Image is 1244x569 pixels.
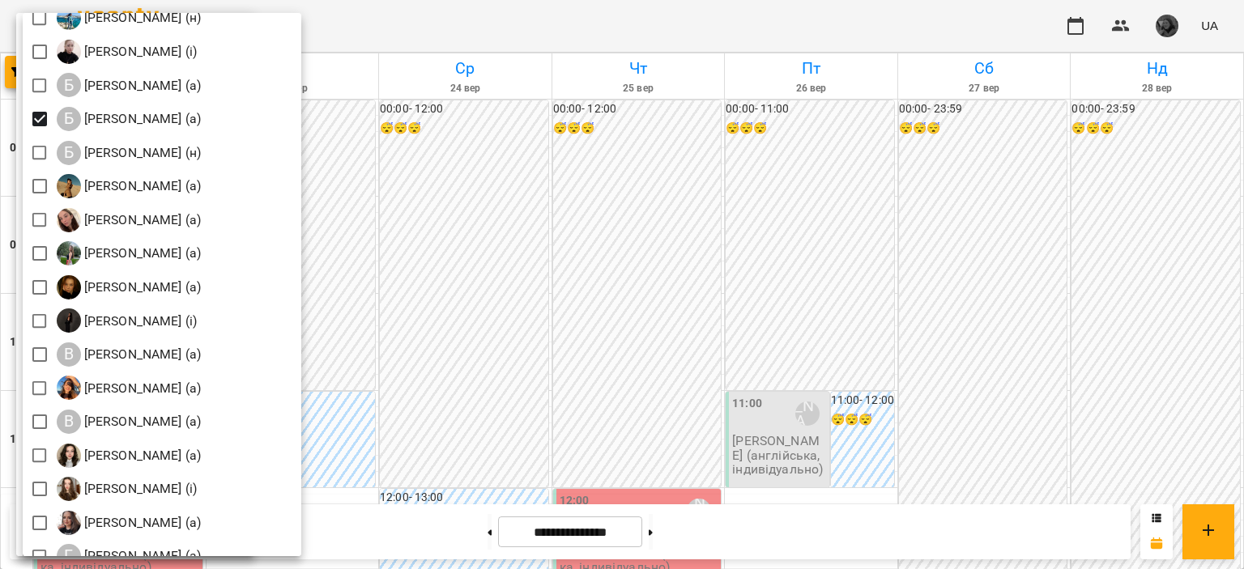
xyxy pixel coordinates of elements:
div: Біла Євгенія Олександрівна (а) [57,208,202,232]
a: Г [PERSON_NAME] (і) [57,477,198,501]
a: Г [PERSON_NAME] (а) [57,511,202,535]
p: [PERSON_NAME] (н) [81,143,202,163]
div: Г [57,544,81,568]
img: В [57,376,81,400]
p: [PERSON_NAME] (а) [81,244,202,263]
div: В [57,410,81,434]
div: Б [57,73,81,97]
div: Ваганова Юлія (і) [57,308,198,333]
a: Б [PERSON_NAME] (а) [57,73,202,97]
p: [PERSON_NAME] (і) [81,479,198,499]
img: Г [57,511,81,535]
div: Брежнєва Катерина Ігорівна (а) [57,174,202,198]
img: Г [57,477,81,501]
img: В [57,444,81,468]
a: Г [PERSON_NAME] (а) [57,544,202,568]
p: [PERSON_NAME] (а) [81,109,202,129]
a: Б [PERSON_NAME] (і) [57,40,198,64]
a: В [PERSON_NAME] (а) [57,444,202,468]
p: [PERSON_NAME] (а) [81,546,202,566]
p: [PERSON_NAME] (а) [81,210,202,230]
img: Б [57,6,81,30]
div: Білоскурська Олександра Романівна (а) [57,275,202,299]
p: [PERSON_NAME] (а) [81,446,202,465]
div: Войтенко Богдан (а) [57,410,202,434]
p: [PERSON_NAME] (а) [81,412,202,431]
div: Б [57,107,81,131]
p: [PERSON_NAME] (а) [81,176,202,196]
a: Б [PERSON_NAME] (а) [57,208,202,232]
div: Берковець Дарина Володимирівна (н) [57,6,202,30]
img: Б [57,208,81,232]
a: В [PERSON_NAME] (а) [57,376,202,400]
a: Б [PERSON_NAME] (а) [57,275,202,299]
a: Б [PERSON_NAME] (а) [57,241,202,265]
p: [PERSON_NAME] (і) [81,312,198,331]
a: Б [PERSON_NAME] (а) [57,107,202,131]
div: Б [57,141,81,165]
a: В [PERSON_NAME] (а) [57,342,202,367]
div: Гайдукевич Анна (і) [57,477,198,501]
a: В [PERSON_NAME] (і) [57,308,198,333]
img: В [57,308,81,333]
div: Вікторія Корнейко (а) [57,444,202,468]
p: [PERSON_NAME] (а) [81,76,202,96]
div: Вербова Єлизавета Сергіївна (а) [57,376,202,400]
a: В [PERSON_NAME] (а) [57,410,202,434]
p: [PERSON_NAME] (н) [81,8,202,28]
img: Б [57,174,81,198]
div: Бондаренко Катерина Сергіївна (н) [57,141,202,165]
p: [PERSON_NAME] (а) [81,513,202,533]
p: [PERSON_NAME] (а) [81,278,202,297]
div: Гастінґс Катерина (а) [57,511,202,535]
img: Б [57,275,81,299]
div: Гирич Кароліна (а) [57,544,202,568]
div: В [57,342,81,367]
p: [PERSON_NAME] (а) [81,345,202,364]
div: Биба Марія Олексіївна (і) [57,40,198,64]
div: Боднар Вікторія (а) [57,107,202,131]
div: Білокур Катерина (а) [57,241,202,265]
a: Б [PERSON_NAME] (а) [57,174,202,198]
p: [PERSON_NAME] (а) [81,379,202,398]
img: Б [57,241,81,265]
img: Б [57,40,81,64]
p: [PERSON_NAME] (і) [81,42,198,62]
div: Валюшко Іванна (а) [57,342,202,367]
a: Б [PERSON_NAME] (н) [57,141,202,165]
a: Б [PERSON_NAME] (н) [57,6,202,30]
